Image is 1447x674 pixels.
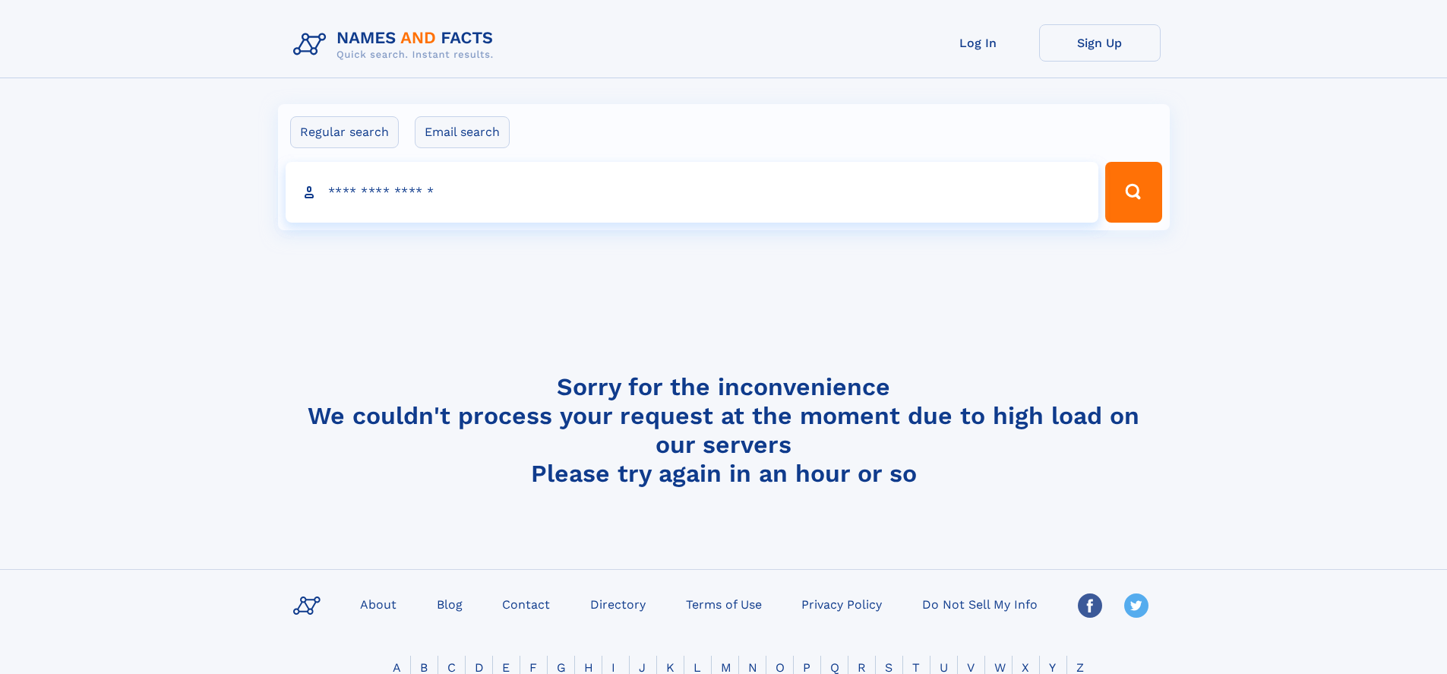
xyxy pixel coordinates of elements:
label: Regular search [290,116,399,148]
img: Logo Names and Facts [287,24,506,65]
img: Twitter [1124,593,1148,618]
a: Privacy Policy [795,593,888,615]
a: Terms of Use [680,593,768,615]
a: Log In [918,24,1039,62]
a: Do Not Sell My Info [916,593,1044,615]
img: Facebook [1078,593,1102,618]
button: Search Button [1105,162,1161,223]
a: Blog [431,593,469,615]
input: search input [286,162,1099,223]
h4: Sorry for the inconvenience We couldn't process your request at the moment due to high load on ou... [287,372,1161,488]
label: Email search [415,116,510,148]
a: About [354,593,403,615]
a: Contact [496,593,556,615]
a: Sign Up [1039,24,1161,62]
a: Directory [584,593,652,615]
